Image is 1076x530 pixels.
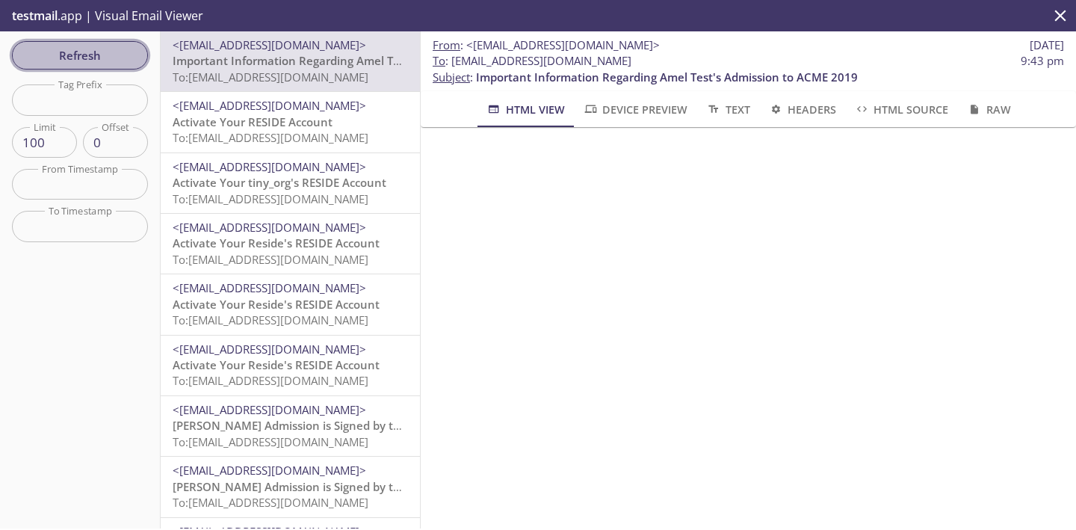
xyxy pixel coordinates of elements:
span: To: [EMAIL_ADDRESS][DOMAIN_NAME] [173,495,368,510]
span: To: [EMAIL_ADDRESS][DOMAIN_NAME] [173,434,368,449]
div: <[EMAIL_ADDRESS][DOMAIN_NAME]>Activate Your Reside's RESIDE AccountTo:[EMAIL_ADDRESS][DOMAIN_NAME] [161,274,420,334]
span: : [433,37,660,53]
span: Activate Your Reside's RESIDE Account [173,297,380,312]
div: <[EMAIL_ADDRESS][DOMAIN_NAME]>Activate Your tiny_org's RESIDE AccountTo:[EMAIL_ADDRESS][DOMAIN_NAME] [161,153,420,213]
span: [PERSON_NAME] Admission is Signed by the Resident [173,479,458,494]
span: Headers [768,100,836,119]
span: To: [EMAIL_ADDRESS][DOMAIN_NAME] [173,312,368,327]
span: <[EMAIL_ADDRESS][DOMAIN_NAME]> [173,98,366,113]
button: Refresh [12,41,148,70]
span: Important Information Regarding Amel Test's Admission to ACME 2019 [476,70,858,84]
span: Activate Your RESIDE Account [173,114,333,129]
span: To: [EMAIL_ADDRESS][DOMAIN_NAME] [173,130,368,145]
span: Important Information Regarding Amel Test's Admission to ACME 2019 [173,53,554,68]
span: Activate Your tiny_org's RESIDE Account [173,175,386,190]
span: <[EMAIL_ADDRESS][DOMAIN_NAME]> [173,342,366,357]
span: Device Preview [583,100,687,119]
div: <[EMAIL_ADDRESS][DOMAIN_NAME]>Activate Your Reside's RESIDE AccountTo:[EMAIL_ADDRESS][DOMAIN_NAME] [161,336,420,395]
span: <[EMAIL_ADDRESS][DOMAIN_NAME]> [173,37,366,52]
span: : [EMAIL_ADDRESS][DOMAIN_NAME] [433,53,631,69]
span: Raw [966,100,1010,119]
span: To [433,53,445,68]
div: <[EMAIL_ADDRESS][DOMAIN_NAME]>[PERSON_NAME] Admission is Signed by the ResidentTo:[EMAIL_ADDRESS]... [161,457,420,517]
div: <[EMAIL_ADDRESS][DOMAIN_NAME]>Important Information Regarding Amel Test's Admission to ACME 2019T... [161,31,420,91]
span: To: [EMAIL_ADDRESS][DOMAIN_NAME] [173,70,368,84]
span: <[EMAIL_ADDRESS][DOMAIN_NAME]> [466,37,660,52]
span: Activate Your Reside's RESIDE Account [173,235,380,250]
span: <[EMAIL_ADDRESS][DOMAIN_NAME]> [173,463,366,478]
span: Text [705,100,749,119]
span: Subject [433,70,470,84]
span: Activate Your Reside's RESIDE Account [173,357,380,372]
span: HTML Source [854,100,948,119]
span: <[EMAIL_ADDRESS][DOMAIN_NAME]> [173,280,366,295]
span: [PERSON_NAME] Admission is Signed by the Resident [173,418,458,433]
span: <[EMAIL_ADDRESS][DOMAIN_NAME]> [173,159,366,174]
div: <[EMAIL_ADDRESS][DOMAIN_NAME]>Activate Your Reside's RESIDE AccountTo:[EMAIL_ADDRESS][DOMAIN_NAME] [161,214,420,274]
div: <[EMAIL_ADDRESS][DOMAIN_NAME]>[PERSON_NAME] Admission is Signed by the ResidentTo:[EMAIL_ADDRESS]... [161,396,420,456]
div: <[EMAIL_ADDRESS][DOMAIN_NAME]>Activate Your RESIDE AccountTo:[EMAIL_ADDRESS][DOMAIN_NAME] [161,92,420,152]
span: To: [EMAIL_ADDRESS][DOMAIN_NAME] [173,252,368,267]
span: Refresh [24,46,136,65]
p: : [433,53,1064,85]
span: 9:43 pm [1021,53,1064,69]
span: testmail [12,7,58,24]
span: [DATE] [1030,37,1064,53]
span: To: [EMAIL_ADDRESS][DOMAIN_NAME] [173,191,368,206]
span: HTML View [486,100,564,119]
span: <[EMAIL_ADDRESS][DOMAIN_NAME]> [173,220,366,235]
span: To: [EMAIL_ADDRESS][DOMAIN_NAME] [173,373,368,388]
span: <[EMAIL_ADDRESS][DOMAIN_NAME]> [173,402,366,417]
span: From [433,37,460,52]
